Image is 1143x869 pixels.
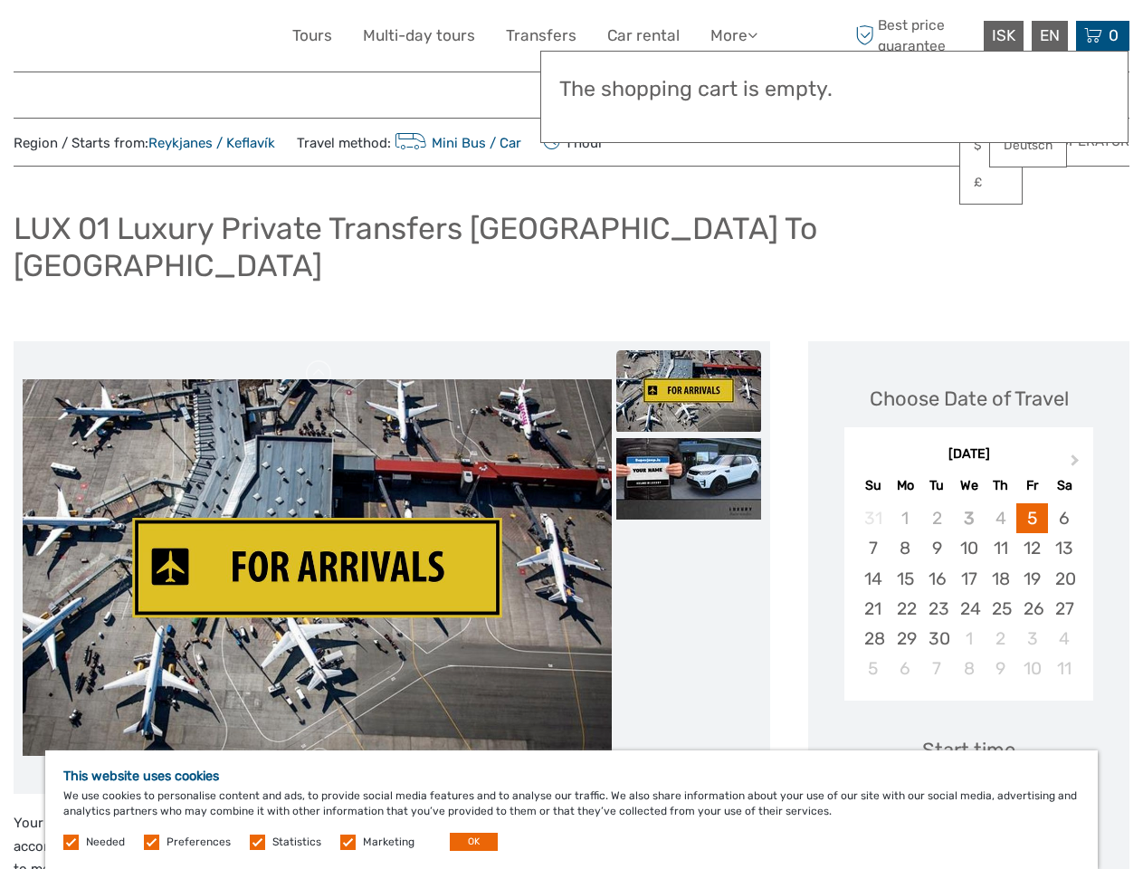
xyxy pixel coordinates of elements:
[559,77,1110,102] h3: The shopping cart is empty.
[1048,594,1080,624] div: Choose Saturday, September 27th, 2025
[167,835,231,850] label: Preferences
[857,533,889,563] div: Choose Sunday, September 7th, 2025
[922,736,1015,764] div: Start time
[1048,533,1080,563] div: Choose Saturday, September 13th, 2025
[208,28,230,50] button: Open LiveChat chat widget
[450,833,498,851] button: OK
[45,750,1098,869] div: We use cookies to personalise content and ads, to provide social media features and to analyse ou...
[857,594,889,624] div: Choose Sunday, September 21st, 2025
[921,533,953,563] div: Choose Tuesday, September 9th, 2025
[1048,473,1080,498] div: Sa
[710,23,757,49] a: More
[25,32,205,46] p: We're away right now. Please check back later!
[14,210,1129,283] h1: LUX 01 Luxury Private Transfers [GEOGRAPHIC_DATA] To [GEOGRAPHIC_DATA]
[850,503,1087,683] div: month 2025-09
[1048,654,1080,683] div: Choose Saturday, October 11th, 2025
[14,134,275,153] span: Region / Starts from:
[960,167,1022,199] a: £
[857,503,889,533] div: Not available Sunday, August 31st, 2025
[616,438,761,520] img: 16fb447c7d50440eaa484c9a0dbf045b_slider_thumbnail.jpeg
[985,503,1016,533] div: Not available Thursday, September 4th, 2025
[953,533,985,563] div: Choose Wednesday, September 10th, 2025
[890,564,921,594] div: Choose Monday, September 15th, 2025
[890,473,921,498] div: Mo
[990,129,1066,162] a: Deutsch
[1016,654,1048,683] div: Choose Friday, October 10th, 2025
[851,15,979,55] span: Best price guarantee
[391,135,521,151] a: Mini Bus / Car
[1048,624,1080,654] div: Choose Saturday, October 4th, 2025
[1048,564,1080,594] div: Choose Saturday, September 20th, 2025
[953,503,985,533] div: Not available Wednesday, September 3rd, 2025
[890,624,921,654] div: Choose Monday, September 29th, 2025
[921,654,953,683] div: Choose Tuesday, October 7th, 2025
[844,445,1093,464] div: [DATE]
[985,473,1016,498] div: Th
[857,654,889,683] div: Choose Sunday, October 5th, 2025
[992,26,1015,44] span: ISK
[921,624,953,654] div: Choose Tuesday, September 30th, 2025
[953,564,985,594] div: Choose Wednesday, September 17th, 2025
[857,564,889,594] div: Choose Sunday, September 14th, 2025
[890,654,921,683] div: Choose Monday, October 6th, 2025
[23,379,612,757] img: d17cabca94be4cdf9a944f0c6cf5d444_main_slider.jpg
[921,473,953,498] div: Tu
[953,624,985,654] div: Choose Wednesday, October 1st, 2025
[1016,533,1048,563] div: Choose Friday, September 12th, 2025
[890,503,921,533] div: Not available Monday, September 1st, 2025
[1106,26,1121,44] span: 0
[1016,594,1048,624] div: Choose Friday, September 26th, 2025
[953,473,985,498] div: We
[1062,450,1091,479] button: Next Month
[292,23,332,49] a: Tours
[953,594,985,624] div: Choose Wednesday, September 24th, 2025
[297,129,521,155] span: Travel method:
[985,533,1016,563] div: Choose Thursday, September 11th, 2025
[363,23,475,49] a: Multi-day tours
[1016,564,1048,594] div: Choose Friday, September 19th, 2025
[985,594,1016,624] div: Choose Thursday, September 25th, 2025
[857,473,889,498] div: Su
[86,835,125,850] label: Needed
[1016,473,1048,498] div: Fr
[890,594,921,624] div: Choose Monday, September 22nd, 2025
[1032,21,1068,51] div: EN
[921,503,953,533] div: Not available Tuesday, September 2nd, 2025
[607,23,680,49] a: Car rental
[1048,503,1080,533] div: Choose Saturday, September 6th, 2025
[921,564,953,594] div: Choose Tuesday, September 16th, 2025
[363,835,414,850] label: Marketing
[870,385,1069,413] div: Choose Date of Travel
[890,533,921,563] div: Choose Monday, September 8th, 2025
[506,23,576,49] a: Transfers
[985,624,1016,654] div: Choose Thursday, October 2nd, 2025
[921,594,953,624] div: Choose Tuesday, September 23rd, 2025
[960,129,1022,162] a: $
[272,835,321,850] label: Statistics
[1016,503,1048,533] div: Choose Friday, September 5th, 2025
[1016,624,1048,654] div: Choose Friday, October 3rd, 2025
[953,654,985,683] div: Choose Wednesday, October 8th, 2025
[148,135,275,151] a: Reykjanes / Keflavík
[63,769,1080,784] h5: This website uses cookies
[985,654,1016,683] div: Choose Thursday, October 9th, 2025
[857,624,889,654] div: Choose Sunday, September 28th, 2025
[985,564,1016,594] div: Choose Thursday, September 18th, 2025
[616,350,761,432] img: d17cabca94be4cdf9a944f0c6cf5d444_slider_thumbnail.jpg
